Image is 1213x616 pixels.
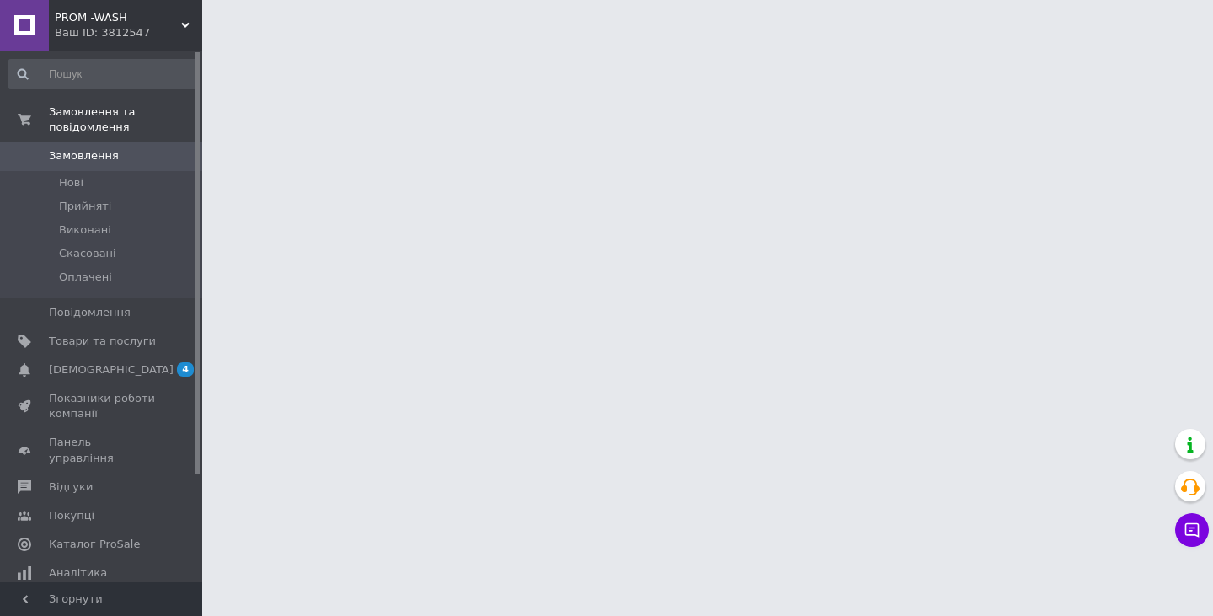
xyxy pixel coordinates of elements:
span: Товари та послуги [49,334,156,349]
span: Панель управління [49,435,156,465]
span: Замовлення [49,148,119,163]
span: Прийняті [59,199,111,214]
span: PROM -WASH [55,10,181,25]
span: Показники роботи компанії [49,391,156,421]
span: Повідомлення [49,305,131,320]
button: Чат з покупцем [1175,513,1209,547]
span: [DEMOGRAPHIC_DATA] [49,362,174,378]
span: Оплачені [59,270,112,285]
span: Нові [59,175,83,190]
span: Скасовані [59,246,116,261]
div: Ваш ID: 3812547 [55,25,202,40]
span: Виконані [59,222,111,238]
span: Аналітика [49,565,107,581]
input: Пошук [8,59,199,89]
span: Покупці [49,508,94,523]
span: Відгуки [49,479,93,495]
span: Каталог ProSale [49,537,140,552]
span: 4 [177,362,194,377]
span: Замовлення та повідомлення [49,104,202,135]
